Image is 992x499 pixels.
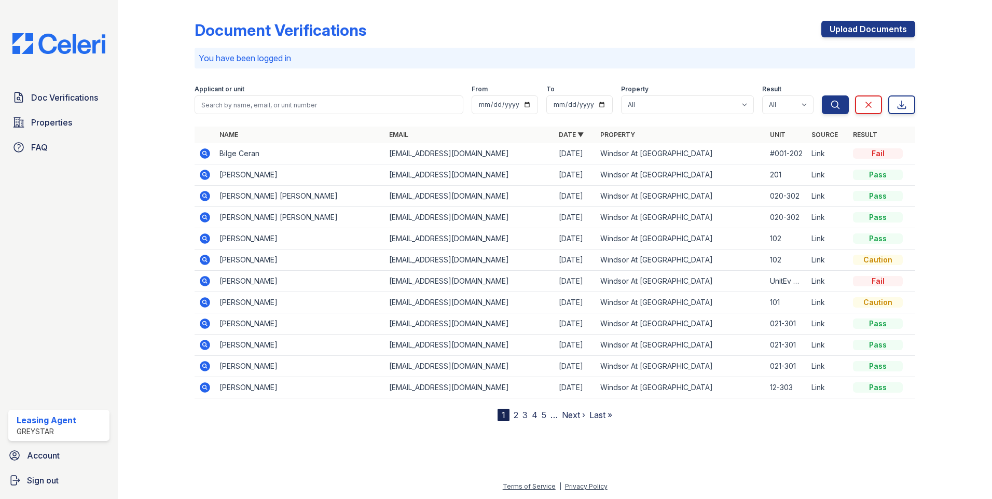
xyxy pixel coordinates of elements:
td: [PERSON_NAME] [PERSON_NAME] [215,207,385,228]
td: 021-301 [766,335,807,356]
td: [DATE] [555,356,596,377]
img: CE_Logo_Blue-a8612792a0a2168367f1c8372b55b34899dd931a85d93a1a3d3e32e68fde9ad4.png [4,33,114,54]
td: Link [807,249,849,271]
span: Doc Verifications [31,91,98,104]
a: Unit [770,131,786,138]
div: Pass [853,318,903,329]
td: Link [807,377,849,398]
div: Pass [853,361,903,371]
div: Fail [853,276,903,286]
td: [PERSON_NAME] [215,313,385,335]
td: Windsor At [GEOGRAPHIC_DATA] [596,313,766,335]
td: 021-301 [766,356,807,377]
td: [EMAIL_ADDRESS][DOMAIN_NAME] [385,313,555,335]
td: Windsor At [GEOGRAPHIC_DATA] [596,356,766,377]
a: Name [219,131,238,138]
div: Pass [853,212,903,223]
span: FAQ [31,141,48,154]
td: Bilge Ceran [215,143,385,164]
a: 2 [514,410,518,420]
td: [PERSON_NAME] [215,335,385,356]
td: Link [807,164,849,186]
a: 3 [522,410,528,420]
a: Property [600,131,635,138]
span: Account [27,449,60,462]
td: [EMAIL_ADDRESS][DOMAIN_NAME] [385,164,555,186]
a: Privacy Policy [565,482,608,490]
td: [EMAIL_ADDRESS][DOMAIN_NAME] [385,207,555,228]
span: Properties [31,116,72,129]
td: [DATE] [555,292,596,313]
td: [EMAIL_ADDRESS][DOMAIN_NAME] [385,292,555,313]
td: [EMAIL_ADDRESS][DOMAIN_NAME] [385,249,555,271]
td: 101 [766,292,807,313]
div: Pass [853,382,903,393]
a: Result [853,131,877,138]
td: [PERSON_NAME] [215,271,385,292]
td: Windsor At [GEOGRAPHIC_DATA] [596,271,766,292]
div: Pass [853,191,903,201]
td: [EMAIL_ADDRESS][DOMAIN_NAME] [385,143,555,164]
td: 102 [766,249,807,271]
label: Property [621,85,649,93]
div: Document Verifications [195,21,366,39]
div: Pass [853,340,903,350]
div: Pass [853,170,903,180]
td: Link [807,143,849,164]
td: [EMAIL_ADDRESS][DOMAIN_NAME] [385,356,555,377]
div: Caution [853,297,903,308]
td: [DATE] [555,335,596,356]
label: From [472,85,488,93]
a: Doc Verifications [8,87,109,108]
a: Terms of Service [503,482,556,490]
td: [DATE] [555,164,596,186]
a: Source [811,131,838,138]
td: Windsor At [GEOGRAPHIC_DATA] [596,164,766,186]
td: [EMAIL_ADDRESS][DOMAIN_NAME] [385,186,555,207]
a: Properties [8,112,109,133]
td: Link [807,335,849,356]
td: [PERSON_NAME] [PERSON_NAME] [215,186,385,207]
td: [DATE] [555,249,596,271]
td: [PERSON_NAME] [215,249,385,271]
div: Greystar [17,426,76,437]
td: Windsor At [GEOGRAPHIC_DATA] [596,207,766,228]
td: 020-302 [766,207,807,228]
td: 12-303 [766,377,807,398]
td: UnitEv 012-102 [766,271,807,292]
td: [DATE] [555,143,596,164]
div: Fail [853,148,903,159]
td: 102 [766,228,807,249]
td: [PERSON_NAME] [215,377,385,398]
td: Windsor At [GEOGRAPHIC_DATA] [596,228,766,249]
div: | [559,482,561,490]
a: Last » [589,410,612,420]
a: Next › [562,410,585,420]
a: Date ▼ [559,131,584,138]
td: [EMAIL_ADDRESS][DOMAIN_NAME] [385,377,555,398]
a: Sign out [4,470,114,491]
div: Caution [853,255,903,265]
td: Link [807,271,849,292]
td: Link [807,186,849,207]
td: [EMAIL_ADDRESS][DOMAIN_NAME] [385,335,555,356]
input: Search by name, email, or unit number [195,95,463,114]
td: [PERSON_NAME] [215,292,385,313]
td: [DATE] [555,313,596,335]
a: 5 [542,410,546,420]
td: Windsor At [GEOGRAPHIC_DATA] [596,249,766,271]
td: Link [807,292,849,313]
td: [DATE] [555,186,596,207]
td: [EMAIL_ADDRESS][DOMAIN_NAME] [385,228,555,249]
p: You have been logged in [199,52,911,64]
span: Sign out [27,474,59,487]
label: To [546,85,555,93]
label: Applicant or unit [195,85,244,93]
a: FAQ [8,137,109,158]
td: [DATE] [555,207,596,228]
td: Link [807,356,849,377]
div: 1 [498,409,509,421]
td: Windsor At [GEOGRAPHIC_DATA] [596,335,766,356]
td: [DATE] [555,271,596,292]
